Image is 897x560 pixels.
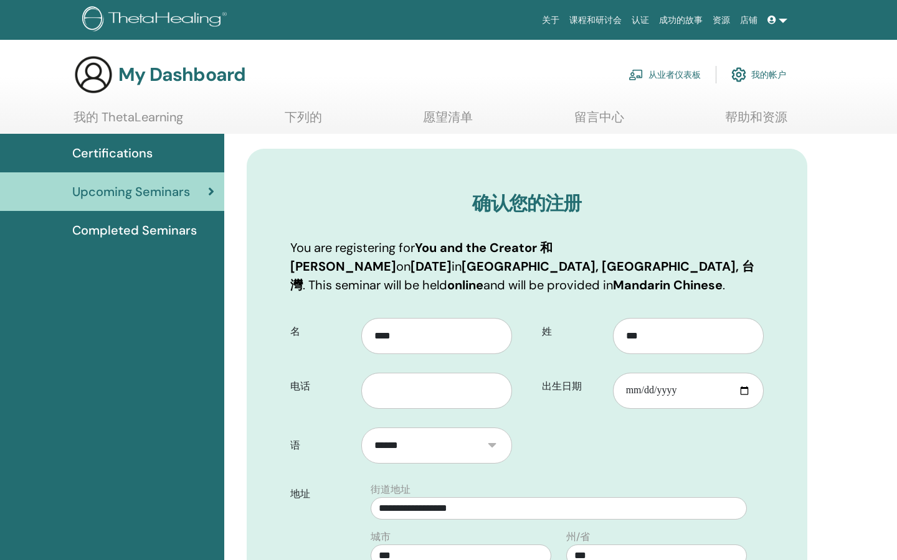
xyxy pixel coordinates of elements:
img: logo.png [82,6,231,34]
a: 下列的 [285,110,322,134]
img: chalkboard-teacher.svg [629,69,643,80]
a: 我的帐户 [731,61,786,88]
span: Completed Seminars [72,221,197,240]
label: 姓 [533,320,613,343]
img: generic-user-icon.jpg [74,55,113,95]
span: Upcoming Seminars [72,182,190,201]
b: [GEOGRAPHIC_DATA], [GEOGRAPHIC_DATA], 台灣 [290,258,754,293]
h3: 确认您的注册 [290,192,764,215]
a: 认证 [627,9,654,32]
a: 帮助和资源 [725,110,787,134]
label: 语 [281,434,361,457]
a: 店铺 [735,9,762,32]
p: You are registering for on in . This seminar will be held and will be provided in . [290,238,764,294]
label: 城市 [371,530,391,544]
b: online [447,277,483,293]
img: cog.svg [731,64,746,85]
a: 课程和研讨会 [564,9,627,32]
label: 州/省 [566,530,590,544]
label: 名 [281,320,361,343]
label: 街道地址 [371,482,411,497]
a: 资源 [708,9,735,32]
h3: My Dashboard [118,63,245,86]
a: 留言中心 [574,110,624,134]
label: 出生日期 [533,375,613,398]
b: You and the Creator 和 [PERSON_NAME] [290,240,553,274]
a: 从业者仪表板 [629,61,701,88]
b: [DATE] [411,258,452,274]
a: 成功的故事 [654,9,708,32]
label: 地址 [281,482,363,506]
b: Mandarin Chinese [613,277,723,293]
a: 我的 ThetaLearning [74,110,183,134]
label: 电话 [281,375,361,398]
a: 愿望清单 [423,110,473,134]
span: Certifications [72,144,153,162]
a: 关于 [537,9,564,32]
